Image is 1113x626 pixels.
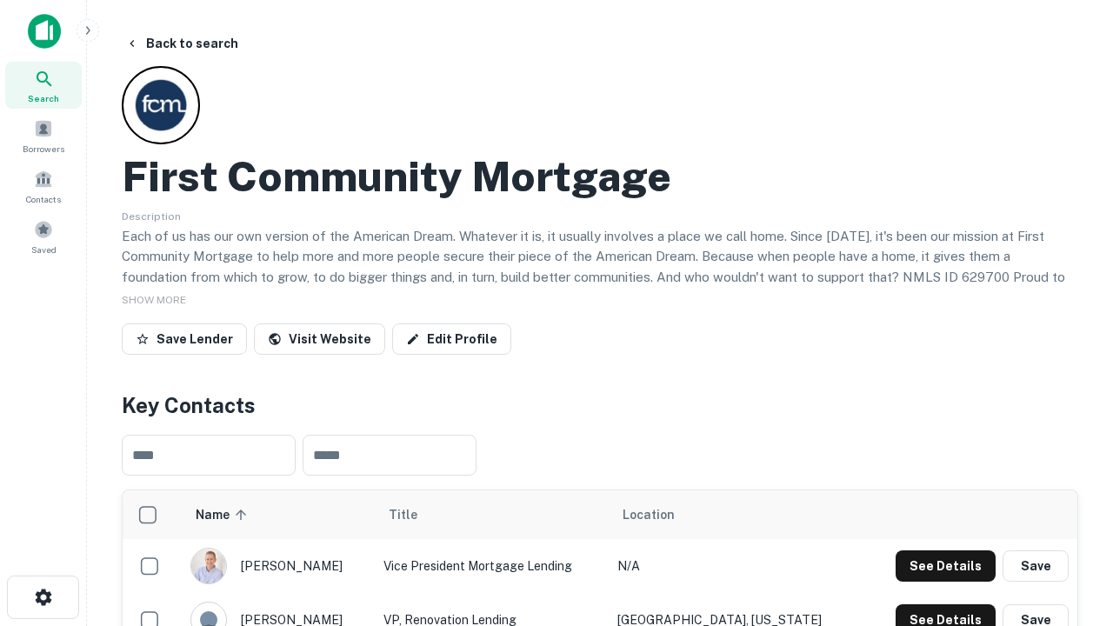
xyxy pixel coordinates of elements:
[609,539,861,593] td: N/A
[23,142,64,156] span: Borrowers
[122,294,186,306] span: SHOW MORE
[28,91,59,105] span: Search
[5,163,82,210] a: Contacts
[122,210,181,223] span: Description
[122,226,1078,308] p: Each of us has our own version of the American Dream. Whatever it is, it usually involves a place...
[389,504,440,525] span: Title
[254,323,385,355] a: Visit Website
[623,504,675,525] span: Location
[1003,550,1069,582] button: Save
[182,490,375,539] th: Name
[896,550,996,582] button: See Details
[609,490,861,539] th: Location
[28,14,61,49] img: capitalize-icon.png
[190,548,366,584] div: [PERSON_NAME]
[122,151,671,202] h2: First Community Mortgage
[392,323,511,355] a: Edit Profile
[196,504,252,525] span: Name
[118,28,245,59] button: Back to search
[26,192,61,206] span: Contacts
[5,62,82,109] a: Search
[122,323,247,355] button: Save Lender
[375,539,609,593] td: Vice President Mortgage Lending
[5,213,82,260] a: Saved
[5,112,82,159] a: Borrowers
[31,243,57,256] span: Saved
[1026,431,1113,515] iframe: Chat Widget
[191,549,226,583] img: 1520878720083
[375,490,609,539] th: Title
[122,390,1078,421] h4: Key Contacts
